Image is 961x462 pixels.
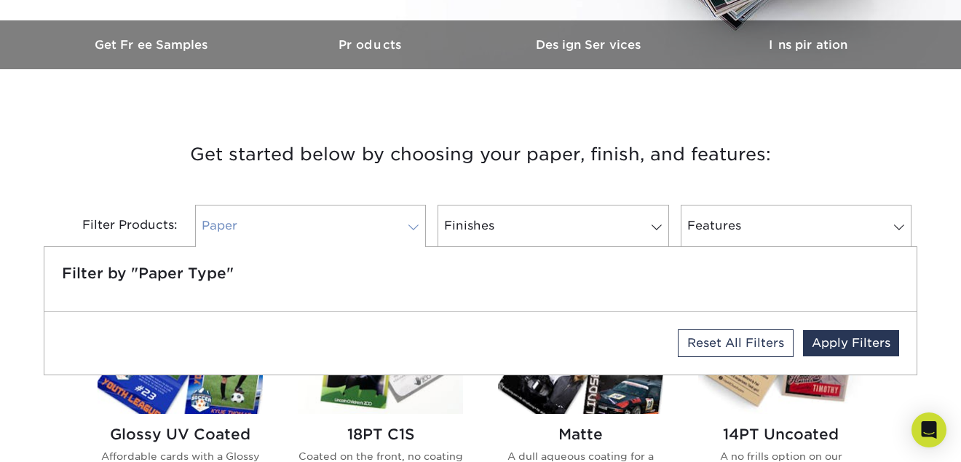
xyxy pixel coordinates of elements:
[195,205,426,247] a: Paper
[298,426,463,443] h2: 18PT C1S
[98,426,263,443] h2: Glossy UV Coated
[44,38,262,52] h3: Get Free Samples
[911,412,946,447] div: Open Intercom Messenger
[699,38,917,52] h3: Inspiration
[55,122,906,187] h3: Get started below by choosing your paper, finish, and features:
[262,38,480,52] h3: Products
[44,20,262,69] a: Get Free Samples
[438,205,668,247] a: Finishes
[803,330,899,356] a: Apply Filters
[681,205,911,247] a: Features
[262,20,480,69] a: Products
[678,329,794,357] a: Reset All Filters
[699,20,917,69] a: Inspiration
[62,265,899,282] h5: Filter by "Paper Type"
[480,38,699,52] h3: Design Services
[44,205,189,247] div: Filter Products:
[480,20,699,69] a: Design Services
[698,426,863,443] h2: 14PT Uncoated
[498,426,663,443] h2: Matte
